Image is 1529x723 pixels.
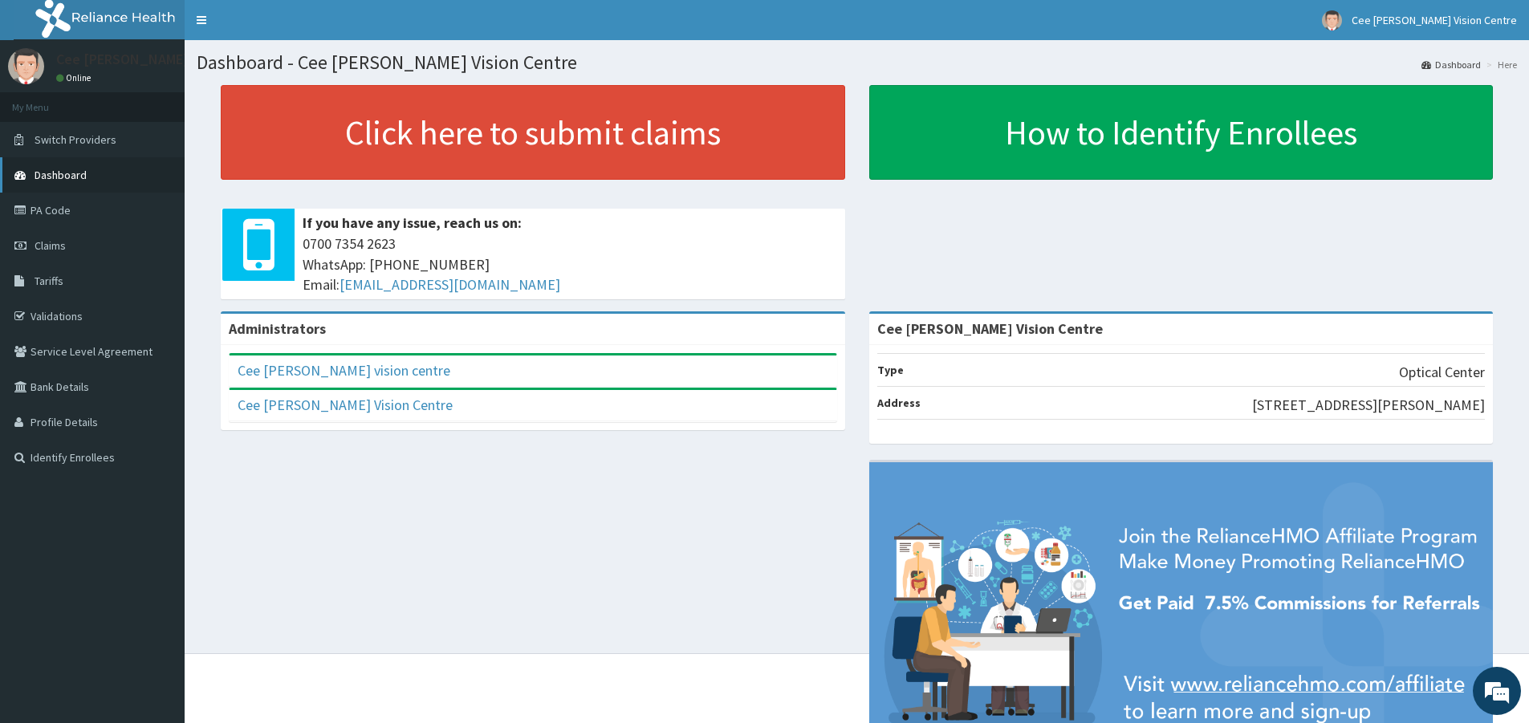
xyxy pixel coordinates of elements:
[35,238,66,253] span: Claims
[35,274,63,288] span: Tariffs
[1399,362,1485,383] p: Optical Center
[1352,13,1517,27] span: Cee [PERSON_NAME] Vision Centre
[877,363,904,377] b: Type
[56,72,95,83] a: Online
[1252,395,1485,416] p: [STREET_ADDRESS][PERSON_NAME]
[877,396,921,410] b: Address
[1322,10,1342,30] img: User Image
[877,319,1103,338] strong: Cee [PERSON_NAME] Vision Centre
[197,52,1517,73] h1: Dashboard - Cee [PERSON_NAME] Vision Centre
[869,85,1494,180] a: How to Identify Enrollees
[229,319,326,338] b: Administrators
[1482,58,1517,71] li: Here
[221,85,845,180] a: Click here to submit claims
[340,275,560,294] a: [EMAIL_ADDRESS][DOMAIN_NAME]
[303,213,522,232] b: If you have any issue, reach us on:
[238,361,450,380] a: Cee [PERSON_NAME] vision centre
[303,234,837,295] span: 0700 7354 2623 WhatsApp: [PHONE_NUMBER] Email:
[8,48,44,84] img: User Image
[1421,58,1481,71] a: Dashboard
[56,52,275,67] p: Cee [PERSON_NAME] Vision Centre
[35,168,87,182] span: Dashboard
[238,396,453,414] a: Cee [PERSON_NAME] Vision Centre
[35,132,116,147] span: Switch Providers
